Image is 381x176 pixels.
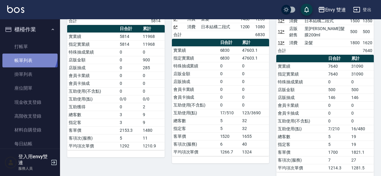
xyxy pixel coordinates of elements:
table: a dense table [67,25,165,150]
td: 店販抽成 [276,94,327,101]
td: 16/480 [350,125,374,133]
td: 0 [118,48,141,56]
td: 0/0 [141,95,165,103]
td: 特殊抽成業績 [172,62,219,70]
td: 9 [141,111,165,119]
td: 40 [241,140,269,148]
h5: 登入用envy雙連 [18,154,49,166]
td: 0 [118,64,141,72]
td: 3 [118,111,141,119]
td: 1266.7 [219,148,241,156]
td: 平均項次單價 [172,148,219,156]
td: 0 [241,85,269,93]
td: 店販抽成 [172,78,219,85]
td: 1350 [361,17,374,25]
td: 6830 [219,54,241,62]
td: 1821.1 [350,148,374,156]
td: 指定客 [172,125,219,132]
td: 5 [219,125,241,132]
td: 客單價 [172,132,219,140]
th: 日合計 [118,25,141,33]
a: 高階收支登錄 [2,109,58,123]
td: 27 [350,156,374,164]
td: 0 [219,70,241,78]
a: 座位開單 [2,81,58,95]
td: 5 [327,133,350,140]
td: 1214.3 [327,164,350,172]
td: 0 [219,101,241,109]
td: 5 [327,140,350,148]
th: 日合計 [219,39,241,47]
button: 登出 [351,4,374,15]
button: Envy 雙連 [316,4,349,16]
td: 2 [141,103,165,111]
td: 會員卡業績 [67,72,118,79]
td: 消費 [288,39,303,47]
td: 32 [241,125,269,132]
td: 店販金額 [172,70,219,78]
td: 1520 [219,132,241,140]
td: 實業績 [276,62,327,70]
td: 0 [118,72,141,79]
th: 日合計 [327,55,350,63]
td: 客單價 [67,126,118,134]
td: 1800 [349,39,361,47]
a: 每日結帳 [2,137,58,151]
td: 0 [327,101,350,109]
td: 0 [141,72,165,79]
td: 指定客 [276,140,327,148]
td: 1200 [239,23,254,31]
td: 47603.1 [241,46,269,54]
td: 1210.9 [141,142,165,150]
td: 0 [350,117,374,125]
td: 0 [141,87,165,95]
td: 6830 [254,31,269,39]
td: 染髮 [303,39,349,47]
td: 500 [327,86,350,94]
td: 32 [241,117,269,125]
td: 會員卡抽成 [172,93,219,101]
th: 累計 [241,39,269,47]
td: 9 [141,119,165,126]
div: Envy 雙連 [325,6,346,14]
td: 平均項次單價 [276,164,327,172]
td: 0 [350,101,374,109]
td: 2153.3 [118,126,141,134]
td: 店販金額 [276,86,327,94]
img: Person [5,156,17,168]
td: 500 [350,86,374,94]
td: 6 [219,140,241,148]
td: 7640 [327,62,350,70]
td: 總客數 [172,117,219,125]
td: 0 [241,70,269,78]
td: 0 [241,78,269,85]
td: 指定實業績 [172,54,219,62]
td: 0 [141,79,165,87]
td: 會員卡業績 [276,101,327,109]
td: 特殊抽成業績 [276,78,327,86]
td: 31090 [350,62,374,70]
td: 互助使用(不含點) [276,117,327,125]
td: 互助獲得 [67,103,118,111]
td: 客項次(服務) [276,156,327,164]
td: 7640 [361,47,374,54]
td: 5 [118,134,141,142]
td: 3 [118,119,141,126]
td: 5 [219,117,241,125]
td: 店販金額 [67,56,118,64]
a: 打帳單 [2,40,58,54]
td: 285 [141,64,165,72]
td: 會員卡業績 [172,85,219,93]
td: 1324 [241,148,269,156]
td: 互助使用(不含點) [67,87,118,95]
td: 特殊抽成業績 [67,48,118,56]
td: 互助使用(點) [67,95,118,103]
td: 0 [118,79,141,87]
td: 11968 [141,40,165,48]
td: 0 [118,103,141,111]
th: 累計 [141,25,165,33]
td: 0 [241,93,269,101]
td: 平均項次單價 [67,142,118,150]
td: 指定實業績 [67,40,118,48]
a: 材料自購登錄 [2,123,58,137]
